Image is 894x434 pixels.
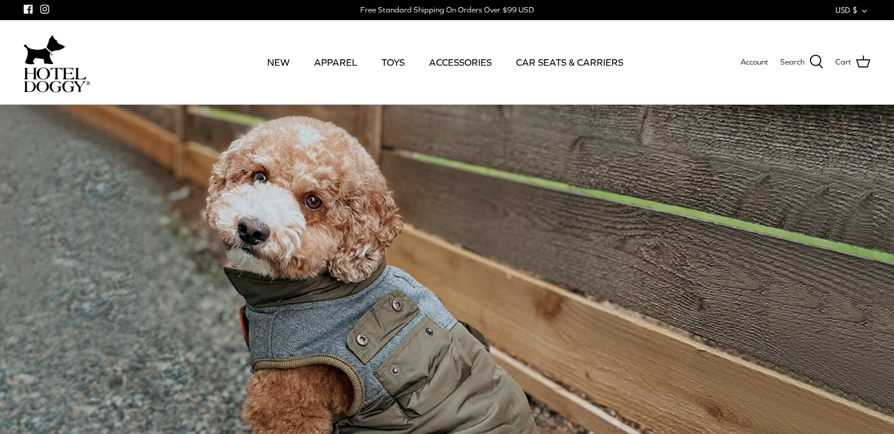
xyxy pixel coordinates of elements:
[780,54,823,70] a: Search
[24,5,33,14] a: Facebook
[835,56,851,69] span: Cart
[360,1,534,19] a: Free Standard Shipping On Orders Over $99 USD
[176,42,714,82] div: Primary navigation
[371,42,415,82] a: TOYS
[24,32,65,67] img: dog-icon.svg
[505,42,634,82] a: CAR SEATS & CARRIERS
[24,67,90,92] img: hoteldoggycom
[741,57,768,66] span: Account
[741,56,768,69] a: Account
[360,5,534,15] div: Free Standard Shipping On Orders Over $99 USD
[40,5,49,14] a: Instagram
[780,56,805,69] span: Search
[303,42,368,82] a: APPAREL
[257,42,300,82] a: NEW
[835,54,870,70] a: Cart
[418,42,502,82] a: ACCESSORIES
[24,32,90,92] a: hoteldoggycom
